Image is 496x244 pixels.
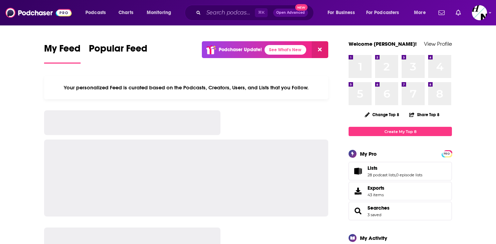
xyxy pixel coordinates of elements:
a: 28 podcast lists [368,173,395,177]
span: For Business [328,8,355,18]
span: More [414,8,426,18]
div: Your personalized Feed is curated based on the Podcasts, Creators, Users, and Lists that you Follow. [44,76,328,99]
span: Monitoring [147,8,171,18]
p: Podchaser Update! [219,47,262,53]
a: Searches [351,206,365,216]
a: Popular Feed [89,43,147,64]
button: open menu [142,7,180,18]
button: Open AdvancedNew [273,9,308,17]
a: Searches [368,205,390,211]
a: 0 episode lists [396,173,422,177]
span: Lists [368,165,378,171]
span: Exports [351,186,365,196]
span: Logged in as HardNumber5 [472,5,487,20]
span: Exports [368,185,384,191]
div: My Activity [360,235,387,241]
input: Search podcasts, credits, & more... [204,7,255,18]
span: Open Advanced [276,11,305,14]
a: Charts [114,7,137,18]
button: open menu [362,7,409,18]
a: Show notifications dropdown [436,7,447,19]
span: New [295,4,308,11]
span: PRO [443,151,451,156]
div: Search podcasts, credits, & more... [191,5,320,21]
a: View Profile [424,41,452,47]
a: Show notifications dropdown [453,7,464,19]
span: ⌘ K [255,8,268,17]
a: Lists [351,166,365,176]
a: PRO [443,151,451,156]
a: 3 saved [368,212,381,217]
span: Popular Feed [89,43,147,58]
button: Change Top 8 [361,110,403,119]
span: Searches [349,202,452,220]
div: My Pro [360,151,377,157]
button: Show profile menu [472,5,487,20]
span: Charts [118,8,133,18]
img: User Profile [472,5,487,20]
span: 43 items [368,192,384,197]
a: Lists [368,165,422,171]
span: For Podcasters [366,8,399,18]
a: Welcome [PERSON_NAME]! [349,41,417,47]
a: See What's New [265,45,306,55]
span: , [395,173,396,177]
img: Podchaser - Follow, Share and Rate Podcasts [6,6,72,19]
button: open menu [323,7,363,18]
button: open menu [81,7,115,18]
a: My Feed [44,43,81,64]
span: My Feed [44,43,81,58]
button: open menu [409,7,434,18]
a: Create My Top 8 [349,127,452,136]
button: Share Top 8 [409,108,440,121]
a: Exports [349,182,452,200]
span: Lists [349,162,452,180]
span: Podcasts [85,8,106,18]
